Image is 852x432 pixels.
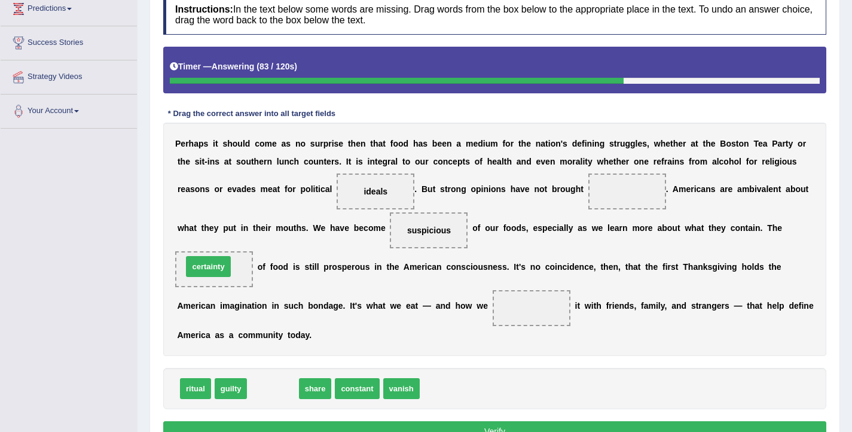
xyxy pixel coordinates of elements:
b: h [603,157,609,166]
b: n [443,157,448,166]
b: a [237,184,242,194]
b: i [368,157,370,166]
b: n [295,139,301,148]
b: e [326,157,331,166]
b: h [661,139,666,148]
b: i [207,157,210,166]
b: o [309,157,314,166]
b: a [691,139,695,148]
b: a [325,184,330,194]
b: v [232,184,237,194]
b: r [178,184,181,194]
b: g [625,139,630,148]
b: h [373,139,378,148]
b: n [456,184,462,194]
b: s [679,157,684,166]
span: Drop target [337,174,414,209]
b: h [181,157,186,166]
b: u [620,139,625,148]
b: h [729,157,734,166]
b: t [670,139,673,148]
b: o [214,184,219,194]
b: . [414,184,417,194]
b: s [358,157,363,166]
b: r [328,139,331,148]
b: o [551,139,556,148]
b: 83 / 120s [259,62,294,71]
b: t [585,157,588,166]
b: n [550,157,555,166]
b: l [277,157,279,166]
b: r [425,157,428,166]
b: r [683,139,686,148]
b: T [753,139,758,148]
b: a [497,157,502,166]
b: e [609,157,613,166]
b: n [587,139,593,148]
b: P [772,139,777,148]
b: a [273,184,277,194]
b: c [289,157,294,166]
b: a [517,157,521,166]
b: i [592,139,594,148]
b: d [404,139,409,148]
b: r [692,157,695,166]
b: s [423,139,427,148]
b: o [471,184,476,194]
b: e [758,139,763,148]
b: e [678,139,683,148]
b: c [433,157,438,166]
b: p [476,184,481,194]
b: l [581,157,583,166]
b: l [769,157,772,166]
b: o [288,184,293,194]
b: t [215,139,218,148]
b: a [185,184,190,194]
b: t [229,157,232,166]
b: h [227,139,233,148]
b: i [582,157,585,166]
b: I [346,157,349,166]
b: w [597,157,604,166]
b: s [204,139,209,148]
b: n [744,139,749,148]
b: l [311,184,313,194]
b: e [259,157,264,166]
b: g [461,184,466,194]
b: l [717,157,719,166]
b: o [451,184,456,194]
b: r [616,139,619,148]
b: t [349,157,352,166]
b: s [465,157,470,166]
b: e [665,139,670,148]
b: h [521,139,527,148]
b: i [318,184,320,194]
b: o [233,139,238,148]
b: o [393,139,398,148]
b: i [200,157,202,166]
b: o [749,157,754,166]
b: s [563,139,567,148]
b: n [447,139,452,148]
b: e [227,184,232,194]
b: a [576,157,581,166]
b: n [370,157,375,166]
b: y [789,139,793,148]
b: s [310,139,315,148]
b: t [402,157,405,166]
b: i [481,184,484,194]
b: e [181,184,185,194]
b: m [700,157,707,166]
b: v [540,157,545,166]
b: m [261,184,268,194]
b: o [438,157,443,166]
b: a [778,139,783,148]
b: d [478,139,483,148]
b: e [453,157,457,166]
b: e [268,184,273,194]
b: u [420,157,426,166]
b: c [320,184,325,194]
b: g [630,139,636,148]
b: t [614,139,617,148]
b: m [560,157,567,166]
